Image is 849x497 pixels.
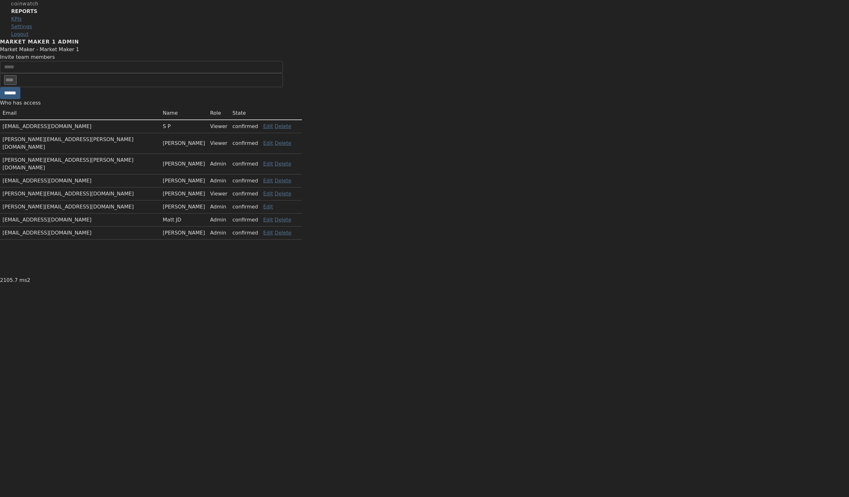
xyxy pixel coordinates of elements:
[160,174,208,187] td: [PERSON_NAME]
[230,107,261,120] td: State
[210,217,226,223] span: Admin
[230,174,261,187] td: confirmed
[263,230,273,236] a: Edit
[275,178,291,184] a: Delete
[27,277,30,283] span: 2
[160,120,208,133] td: S P
[275,217,291,223] a: Delete
[11,15,838,23] a: KPIs
[210,191,227,197] span: Viewer
[230,120,261,133] td: confirmed
[275,230,291,236] a: Delete
[160,154,208,174] td: [PERSON_NAME]
[230,201,261,214] td: confirmed
[275,191,291,197] a: Delete
[160,214,208,227] td: Matt JD
[275,140,291,146] a: Delete
[210,230,226,236] span: Admin
[160,107,208,120] td: Name
[230,187,261,201] td: confirmed
[210,140,227,146] span: Viewer
[210,178,226,184] span: Admin
[210,123,227,129] span: Viewer
[275,123,291,129] a: Delete
[230,133,261,154] td: confirmed
[11,23,32,31] a: Settings
[263,123,273,129] a: Edit
[230,227,261,240] td: confirmed
[160,133,208,154] td: [PERSON_NAME]
[210,204,226,210] span: Admin
[210,161,226,167] span: Admin
[263,191,273,197] a: Edit
[19,277,27,283] span: ms
[208,107,230,120] td: Role
[230,154,261,174] td: confirmed
[263,178,273,184] a: Edit
[263,161,273,167] a: Edit
[160,227,208,240] td: [PERSON_NAME]
[11,8,838,15] div: REPORTS
[160,201,208,214] td: [PERSON_NAME]
[263,217,273,223] a: Edit
[263,204,273,210] a: Edit
[11,31,29,37] a: Logout
[160,187,208,201] td: [PERSON_NAME]
[263,140,273,146] a: Edit
[275,161,291,167] a: Delete
[230,214,261,227] td: confirmed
